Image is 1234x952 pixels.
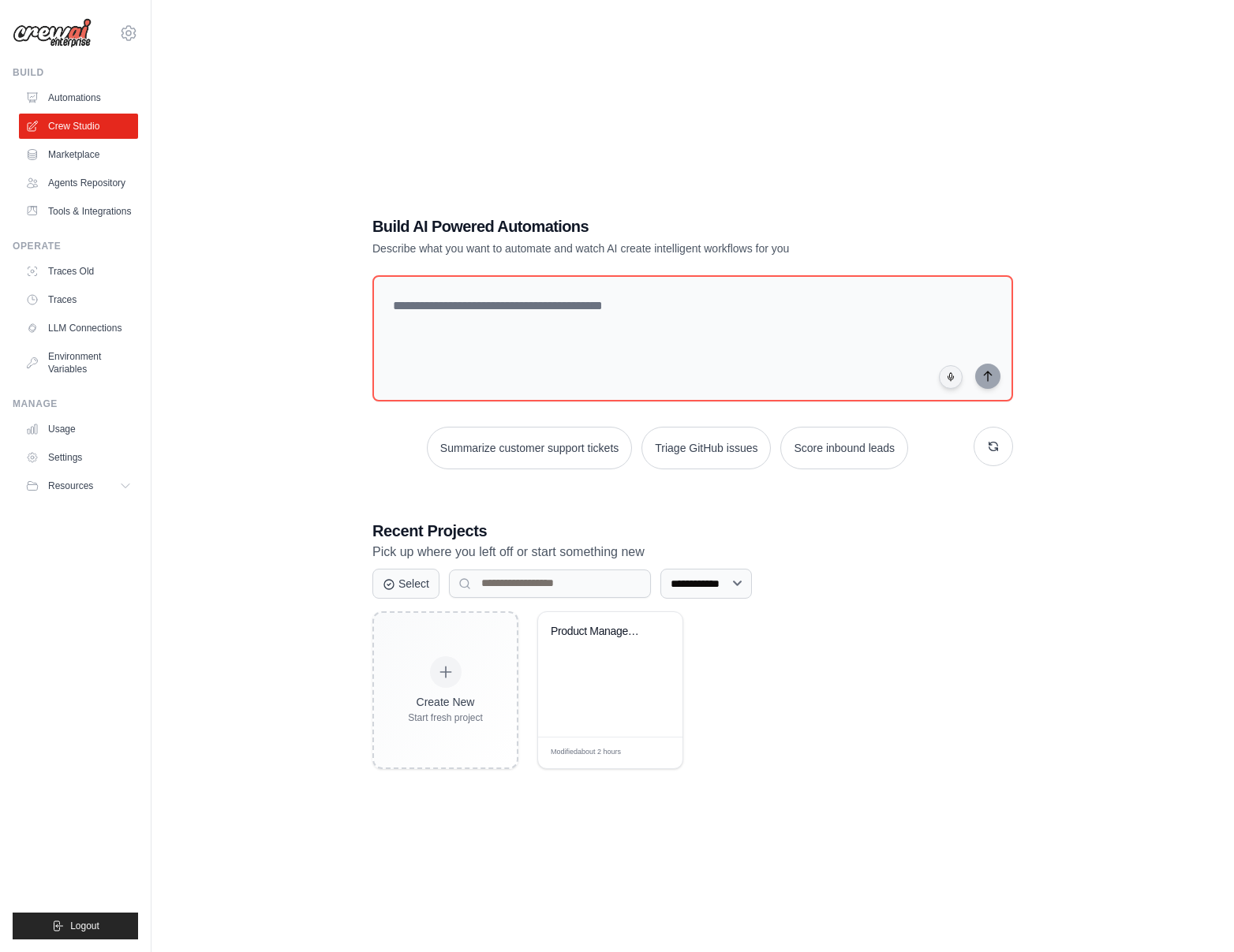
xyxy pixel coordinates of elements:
[372,569,439,599] button: Select
[19,287,138,312] a: Traces
[780,427,908,469] button: Score inbound leads
[19,259,138,284] a: Traces Old
[19,85,138,110] a: Automations
[13,66,138,79] div: Build
[19,199,138,224] a: Tools & Integrations
[427,427,632,469] button: Summarize customer support tickets
[13,18,92,48] img: Logo
[19,344,138,382] a: Environment Variables
[48,480,93,492] span: Resources
[13,240,138,252] div: Operate
[372,215,903,237] h1: Build AI Powered Automations
[551,625,646,639] div: Product Manager Document Writer
[372,542,1013,562] p: Pick up where you left off or start something new
[372,520,1013,542] h3: Recent Projects
[641,427,771,469] button: Triage GitHub issues
[19,445,138,470] a: Settings
[974,427,1013,466] button: Get new suggestions
[70,920,99,932] span: Logout
[408,694,483,710] div: Create New
[19,473,138,498] button: Resources
[372,241,903,256] p: Describe what you want to automate and watch AI create intelligent workflows for you
[645,747,659,759] span: Edit
[19,114,138,139] a: Crew Studio
[13,398,138,410] div: Manage
[939,365,963,389] button: Click to speak your automation idea
[551,747,621,758] span: Modified about 2 hours
[19,170,138,196] a: Agents Repository
[19,416,138,442] a: Usage
[13,913,138,939] button: Logout
[408,711,483,724] div: Start fresh project
[19,315,138,341] a: LLM Connections
[19,142,138,167] a: Marketplace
